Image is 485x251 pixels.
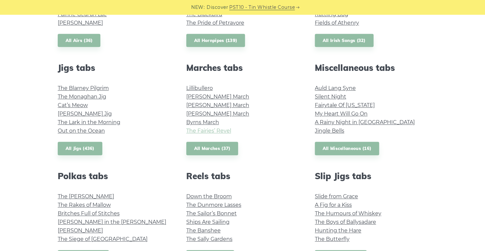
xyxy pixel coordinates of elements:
a: All Miscellaneous (16) [315,142,379,155]
a: Down the Broom [186,193,232,199]
a: Out on the Ocean [58,128,105,134]
a: The Banshee [186,227,221,234]
h2: Slip Jigs tabs [315,171,428,181]
a: My Heart Will Go On [315,111,368,117]
a: [PERSON_NAME] [58,227,103,234]
a: A Fig for a Kiss [315,202,352,208]
a: Byrns March [186,119,219,125]
a: All Marches (37) [186,142,238,155]
a: The Pride of Petravore [186,20,244,26]
a: The Dunmore Lasses [186,202,241,208]
a: Britches Full of Stitches [58,210,120,217]
a: The Siege of [GEOGRAPHIC_DATA] [58,236,148,242]
h2: Jigs tabs [58,63,171,73]
a: The Humours of Whiskey [315,210,381,217]
h2: Reels tabs [186,171,299,181]
a: [PERSON_NAME] March [186,94,249,100]
a: The Butterfly [315,236,350,242]
a: [PERSON_NAME] Jig [58,111,112,117]
a: Jingle Bells [315,128,344,134]
a: [PERSON_NAME] March [186,111,249,117]
a: The Monaghan Jig [58,94,106,100]
a: The Rakes of Mallow [58,202,111,208]
a: Fairytale Of [US_STATE] [315,102,375,108]
a: The Fairies’ Revel [186,128,231,134]
a: The Blackbird [186,11,222,17]
a: Hunting the Hare [315,227,361,234]
a: Fields of Athenry [315,20,359,26]
a: Lillibullero [186,85,213,91]
a: [PERSON_NAME] March [186,102,249,108]
a: All Airs (36) [58,34,101,47]
a: [PERSON_NAME] in the [PERSON_NAME] [58,219,166,225]
a: [PERSON_NAME] [58,20,103,26]
a: All Irish Songs (32) [315,34,374,47]
a: Rattling Bog [315,11,348,17]
a: Ships Are Sailing [186,219,230,225]
a: All Hornpipes (139) [186,34,245,47]
h2: Miscellaneous tabs [315,63,428,73]
a: The [PERSON_NAME] [58,193,114,199]
a: All Jigs (436) [58,142,102,155]
a: PST10 - Tin Whistle Course [229,4,295,11]
a: A Rainy Night in [GEOGRAPHIC_DATA] [315,119,415,125]
a: The Boys of Ballysadare [315,219,376,225]
a: Cat’s Meow [58,102,88,108]
a: Silent Night [315,94,346,100]
a: The Lark in the Morning [58,119,120,125]
h2: Marches tabs [186,63,299,73]
span: NEW: [191,4,205,11]
a: Slide from Grace [315,193,358,199]
a: Fáinne Geal an Lae [58,11,107,17]
a: The Sailor’s Bonnet [186,210,237,217]
a: The Blarney Pilgrim [58,85,109,91]
a: The Sally Gardens [186,236,232,242]
h2: Polkas tabs [58,171,171,181]
a: Auld Lang Syne [315,85,356,91]
span: Discover [207,4,228,11]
